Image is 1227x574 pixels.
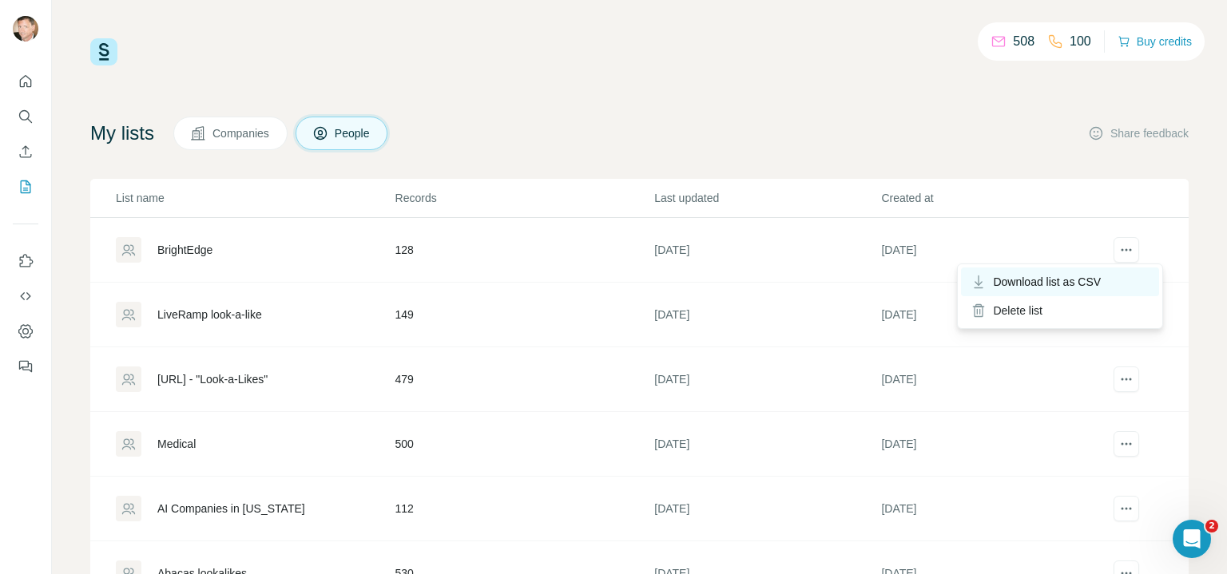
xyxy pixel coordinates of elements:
img: Surfe Logo [90,38,117,65]
td: [DATE] [880,477,1107,541]
p: 508 [1013,32,1034,51]
div: Delete list [961,296,1159,325]
button: Feedback [13,352,38,381]
button: actions [1114,496,1139,521]
td: 500 [395,412,654,477]
button: Buy credits [1118,30,1192,53]
div: Medical [157,436,196,452]
td: [DATE] [880,283,1107,347]
img: Avatar [13,16,38,42]
div: [URL] - "Look-a-Likes" [157,371,268,387]
div: LiveRamp look-a-like [157,307,262,323]
button: actions [1114,431,1139,457]
p: 100 [1070,32,1091,51]
td: [DATE] [653,347,880,412]
button: Dashboard [13,317,38,346]
td: [DATE] [880,347,1107,412]
button: Enrich CSV [13,137,38,166]
button: Quick start [13,67,38,96]
button: Use Surfe on LinkedIn [13,247,38,275]
button: Share feedback [1088,125,1189,141]
p: Records [395,190,653,206]
td: [DATE] [880,412,1107,477]
button: actions [1114,237,1139,263]
div: AI Companies in [US_STATE] [157,501,305,517]
iframe: Intercom live chat [1173,520,1211,558]
td: [DATE] [880,218,1107,283]
td: [DATE] [653,477,880,541]
button: actions [1114,366,1139,392]
button: My lists [13,172,38,201]
button: Use Surfe API [13,282,38,311]
span: Companies [212,125,271,141]
td: [DATE] [653,218,880,283]
td: 479 [395,347,654,412]
p: Created at [881,190,1106,206]
td: 149 [395,283,654,347]
p: Last updated [654,190,880,206]
span: People [335,125,371,141]
td: [DATE] [653,283,880,347]
button: Search [13,102,38,131]
div: BrightEdge [157,242,212,258]
p: List name [116,190,394,206]
td: [DATE] [653,412,880,477]
td: 112 [395,477,654,541]
h4: My lists [90,121,154,146]
span: Download list as CSV [993,274,1101,290]
td: 128 [395,218,654,283]
span: 2 [1205,520,1218,532]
